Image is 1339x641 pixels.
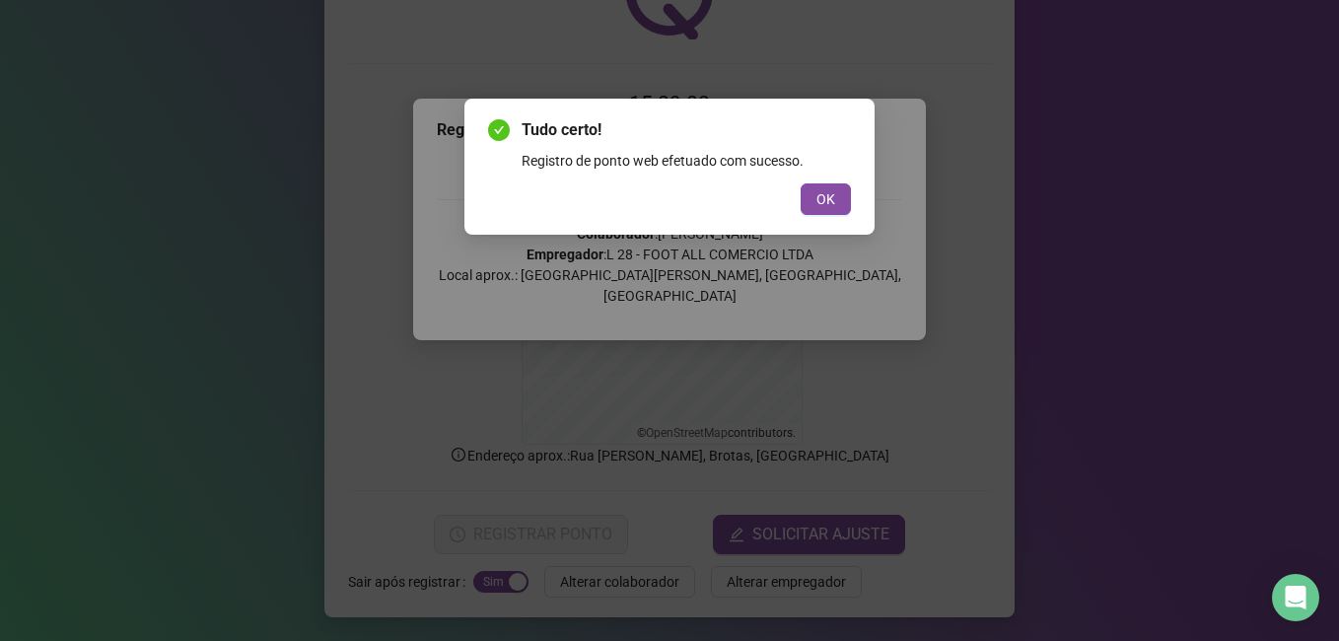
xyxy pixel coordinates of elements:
[1272,574,1319,621] div: Open Intercom Messenger
[488,119,510,141] span: check-circle
[801,183,851,215] button: OK
[522,118,851,142] span: Tudo certo!
[522,150,851,172] div: Registro de ponto web efetuado com sucesso.
[816,188,835,210] span: OK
